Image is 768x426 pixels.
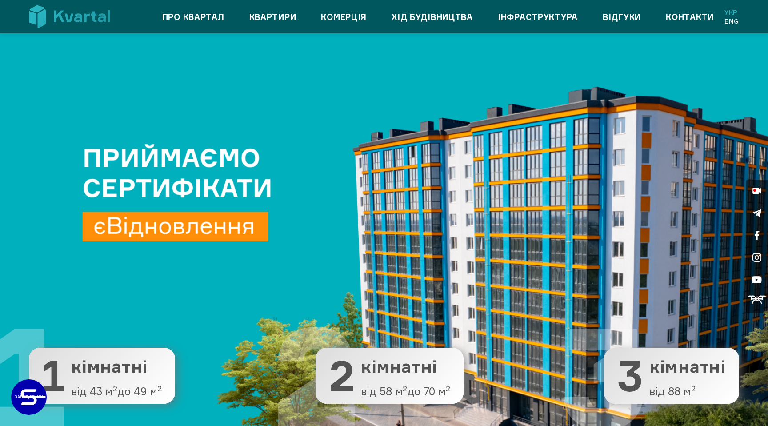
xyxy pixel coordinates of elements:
span: кімнатні [71,358,162,376]
a: Хід будівництва [392,10,473,24]
a: Про квартал [162,10,224,24]
text: ЗАБУДОВНИК [15,394,45,399]
sup: 2 [403,383,407,393]
sup: 2 [446,383,450,393]
span: від 43 м до 49 м [71,386,162,397]
span: кімнатні [649,358,726,376]
a: Відгуки [603,10,641,24]
button: 1 1 кімнатні від 43 м2до 49 м2 [29,348,175,404]
a: Квартири [249,10,296,24]
span: від 58 м до 70 м [361,386,450,397]
sup: 2 [691,383,696,393]
a: Eng [724,17,739,26]
span: кімнатні [361,358,450,376]
a: Інфраструктура [498,10,578,24]
span: 2 [329,354,355,397]
a: Укр [724,8,739,17]
button: 2 2 кімнатні від 58 м2до 70 м2 [316,348,464,404]
span: 1 [42,354,65,397]
a: ЗАБУДОВНИК [11,379,47,415]
sup: 2 [157,383,162,393]
a: Контакти [666,10,714,24]
button: 3 3 кімнатні від 88 м2 [604,348,739,404]
sup: 2 [113,383,117,393]
span: від 88 м [649,386,726,397]
span: 3 [617,354,643,397]
a: Комерція [321,10,367,24]
img: Kvartal [29,5,110,28]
